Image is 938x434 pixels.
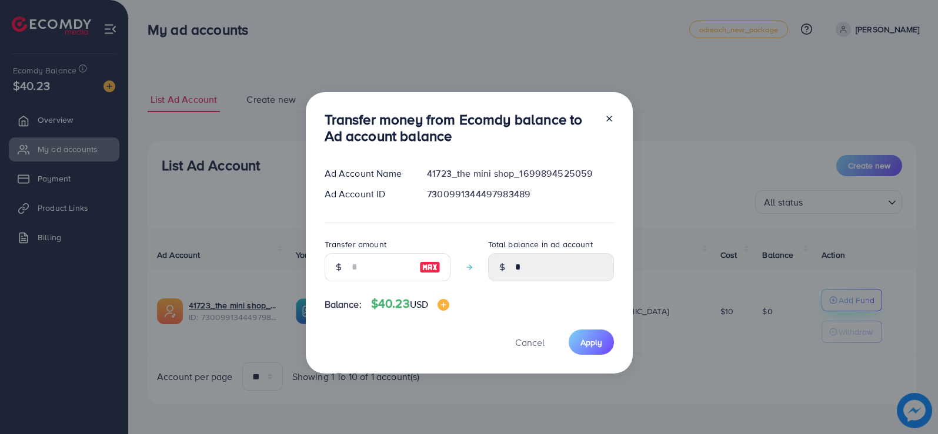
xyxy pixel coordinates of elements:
img: image [438,299,449,311]
div: Ad Account ID [315,187,418,201]
img: image [419,260,440,274]
h3: Transfer money from Ecomdy balance to Ad account balance [325,111,595,145]
button: Cancel [500,329,559,355]
label: Total balance in ad account [488,238,593,250]
span: Cancel [515,336,545,349]
div: Ad Account Name [315,167,418,180]
div: 41723_the mini shop_1699894525059 [418,167,623,180]
span: Balance: [325,298,362,311]
button: Apply [569,329,614,355]
div: 7300991344497983489 [418,187,623,201]
span: Apply [580,337,602,348]
span: USD [410,298,428,311]
label: Transfer amount [325,238,386,250]
h4: $40.23 [371,297,449,311]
